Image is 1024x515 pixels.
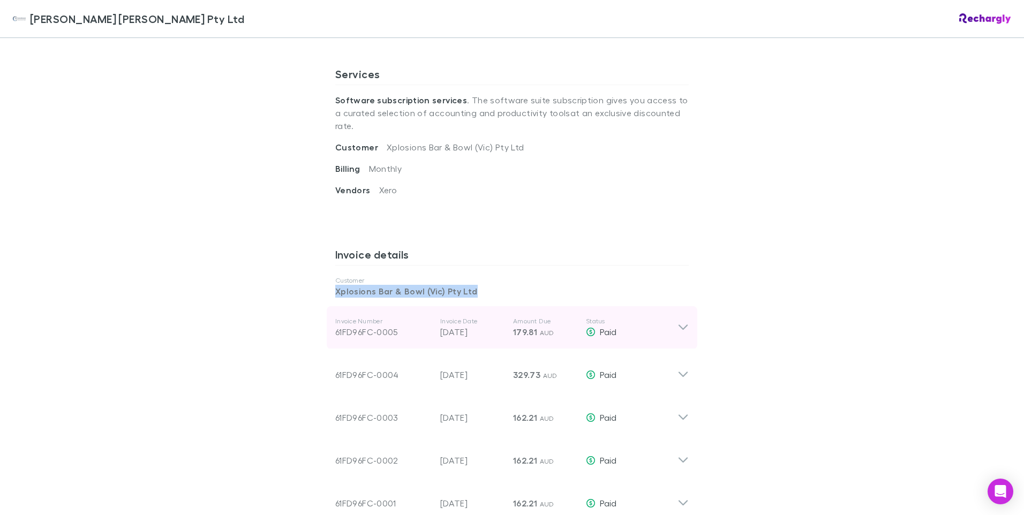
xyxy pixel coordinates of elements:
[600,369,616,380] span: Paid
[540,329,554,337] span: AUD
[335,85,689,141] p: . The software suite subscription gives you access to a curated selection of accounting and produ...
[600,327,616,337] span: Paid
[335,95,467,105] strong: Software subscription services
[30,11,244,27] span: [PERSON_NAME] [PERSON_NAME] Pty Ltd
[335,497,432,510] div: 61FD96FC-0001
[327,306,697,349] div: Invoice Number61FD96FC-0005Invoice Date[DATE]Amount Due179.81 AUDStatusPaid
[600,455,616,465] span: Paid
[540,457,554,465] span: AUD
[600,498,616,508] span: Paid
[327,435,697,478] div: 61FD96FC-0002[DATE]162.21 AUDPaid
[988,479,1013,504] div: Open Intercom Messenger
[335,67,689,85] h3: Services
[540,500,554,508] span: AUD
[13,12,26,25] img: Hotchkin Hughes Pty Ltd's Logo
[335,142,387,153] span: Customer
[335,454,432,467] div: 61FD96FC-0002
[513,455,537,466] span: 162.21
[387,142,524,152] span: Xplosions Bar & Bowl (Vic) Pty Ltd
[513,369,540,380] span: 329.73
[513,498,537,509] span: 162.21
[543,372,558,380] span: AUD
[327,392,697,435] div: 61FD96FC-0003[DATE]162.21 AUDPaid
[327,349,697,392] div: 61FD96FC-0004[DATE]329.73 AUDPaid
[440,325,505,338] p: [DATE]
[440,497,505,510] p: [DATE]
[440,411,505,424] p: [DATE]
[440,368,505,381] p: [DATE]
[379,185,397,195] span: Xero
[440,317,505,325] p: Invoice Date
[335,248,689,265] h3: Invoice details
[335,285,689,298] p: Xplosions Bar & Bowl (Vic) Pty Ltd
[513,412,537,423] span: 162.21
[513,327,537,337] span: 179.81
[335,317,432,325] p: Invoice Number
[513,317,577,325] p: Amount Due
[600,412,616,422] span: Paid
[335,411,432,424] div: 61FD96FC-0003
[335,185,379,195] span: Vendors
[540,414,554,422] span: AUD
[335,368,432,381] div: 61FD96FC-0004
[369,163,402,173] span: Monthly
[335,325,432,338] div: 61FD96FC-0005
[335,276,689,285] p: Customer
[440,454,505,467] p: [DATE]
[586,317,677,325] p: Status
[959,13,1011,24] img: Rechargly Logo
[335,163,369,174] span: Billing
